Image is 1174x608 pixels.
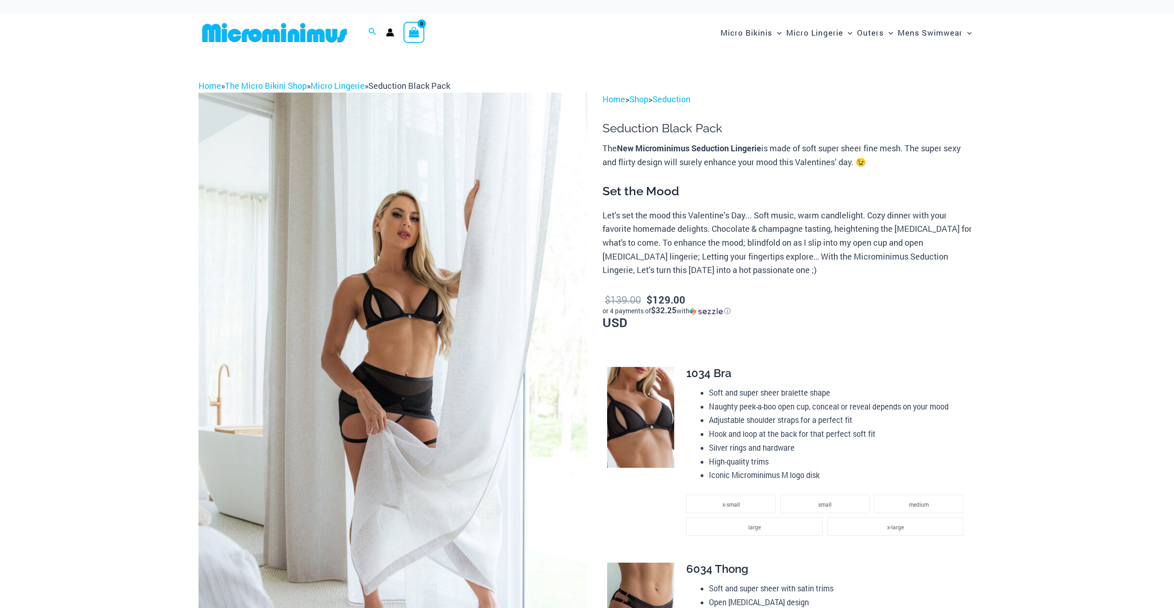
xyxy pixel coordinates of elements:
a: OutersMenu ToggleMenu Toggle [855,19,895,47]
img: MM SHOP LOGO FLAT [199,22,351,43]
a: Search icon link [368,26,377,38]
div: or 4 payments of with [603,306,975,316]
span: » » » [199,80,450,91]
li: x-small [686,495,776,513]
a: Home [603,93,625,105]
a: The Micro Bikini Shop [225,80,307,91]
li: large [686,517,822,536]
img: Seduction Black 1034 Bra [607,367,674,468]
a: View Shopping Cart, empty [404,22,425,43]
span: $32.25 [651,305,677,316]
li: Iconic Microminimus M logo disk [709,468,968,482]
b: New Microminimus Seduction Lingerie [617,143,761,154]
li: Soft and super sheer with satin trims [709,582,968,596]
p: USD [603,292,975,329]
span: small [818,501,832,508]
li: Naughty peek-a-boo open cup, conceal or reveal depends on your mood [709,400,968,414]
h1: Seduction Black Pack [603,121,975,136]
nav: Site Navigation [717,17,976,48]
li: Soft and super sheer bralette shape [709,386,968,400]
li: x-large [827,517,963,536]
span: medium [909,501,929,508]
span: Seduction Black Pack [368,80,450,91]
span: 1034 Bra [686,366,732,380]
a: Mens SwimwearMenu ToggleMenu Toggle [895,19,974,47]
a: Micro Lingerie [311,80,365,91]
a: Home [199,80,221,91]
span: $ [605,293,610,306]
span: large [748,523,761,531]
a: Shop [629,93,648,105]
div: or 4 payments of$32.25withSezzle Click to learn more about Sezzle [603,306,975,316]
bdi: 129.00 [646,293,685,306]
li: Hook and loop at the back for that perfect soft fit [709,427,968,441]
li: High-quality trims [709,455,968,469]
span: $ [646,293,652,306]
span: Menu Toggle [963,21,972,44]
li: small [780,495,870,513]
li: Silver rings and hardware [709,441,968,455]
span: is made of soft super sheer fine mesh. The super sexy and flirty design will surely enhance your ... [603,143,961,168]
span: Micro Bikinis [721,21,772,44]
span: Micro Lingerie [786,21,843,44]
a: Account icon link [386,28,394,37]
span: Menu Toggle [843,21,852,44]
span: Menu Toggle [772,21,782,44]
img: Sezzle [689,307,723,316]
h3: Set the Mood [603,184,975,199]
p: Let’s set the mood this Valentine’s Day... Soft music, warm candlelight. Cozy dinner with your fa... [603,209,975,278]
span: Outers [857,21,884,44]
span: Menu Toggle [884,21,893,44]
span: Mens Swimwear [898,21,963,44]
a: Seduction [652,93,690,105]
span: x-large [887,523,904,531]
span: The [603,143,617,154]
p: > > [603,93,975,106]
a: Micro LingerieMenu ToggleMenu Toggle [784,19,855,47]
span: x-small [722,501,740,508]
li: Adjustable shoulder straps for a perfect fit [709,413,968,427]
bdi: 139.00 [605,293,641,306]
a: Micro BikinisMenu ToggleMenu Toggle [718,19,784,47]
span: 6034 Thong [686,562,748,576]
li: medium [874,495,963,513]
